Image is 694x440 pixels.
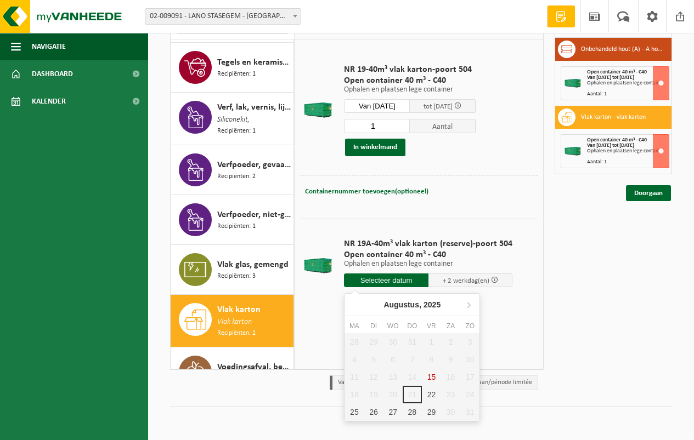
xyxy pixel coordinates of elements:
[345,321,364,332] div: ma
[217,258,289,271] span: Vlak glas, gemengd
[344,273,428,287] input: Selecteer datum
[424,301,441,308] i: 2025
[344,99,410,113] input: Selecteer datum
[587,159,669,165] div: Aantal: 1
[587,75,634,81] strong: Van [DATE] tot [DATE]
[587,69,647,75] span: Open container 40 m³ - C40
[330,375,370,390] li: Vaste dag
[32,88,66,115] span: Kalender
[581,108,646,126] h3: Vlak karton - vlak karton
[171,347,294,397] button: Voedingsafval, bevat producten van dierlijke oorsprong, onverpakt, categorie 3
[304,184,430,199] button: Containernummer toevoegen(optioneel)
[171,195,294,245] button: Verfpoeder, niet-gevaarlijk Recipiënten: 1
[217,172,256,182] span: Recipiënten: 2
[587,92,669,97] div: Aantal: 1
[460,321,479,332] div: zo
[422,403,441,421] div: 29
[217,316,252,328] span: Vlak karton
[32,60,73,88] span: Dashboard
[424,103,453,110] span: tot [DATE]
[217,126,256,136] span: Recipiënten: 1
[587,137,647,143] span: Open container 40 m³ - C40
[145,8,301,25] span: 02-009091 - LANO STASEGEM - HARELBEKE
[171,43,294,93] button: Tegels en keramische producten Recipiënten: 1
[443,277,489,284] span: + 2 werkdag(en)
[344,249,512,260] span: Open container 40 m³ - C40
[171,245,294,295] button: Vlak glas, gemengd Recipiënten: 3
[410,119,476,133] span: Aantal
[379,296,445,313] div: Augustus,
[217,114,250,126] span: Siliconekit,
[364,321,383,332] div: di
[626,185,671,201] a: Doorgaan
[217,69,256,79] span: Recipiënten: 1
[441,321,460,332] div: za
[217,208,291,221] span: Verfpoeder, niet-gevaarlijk
[217,158,291,172] span: Verfpoeder, gevaarlijk
[217,328,256,339] span: Recipiënten: 2
[344,75,476,86] span: Open container 40 m³ - C40
[344,238,512,249] span: NR 19A-40m³ vlak karton (reserve)-poort 504
[345,139,405,156] button: In winkelmand
[171,145,294,195] button: Verfpoeder, gevaarlijk Recipiënten: 2
[344,260,512,268] p: Ophalen en plaatsen lege container
[32,33,66,60] span: Navigatie
[217,271,256,282] span: Recipiënten: 3
[145,9,301,24] span: 02-009091 - LANO STASEGEM - HARELBEKE
[587,81,669,86] div: Ophalen en plaatsen lege container
[217,303,261,316] span: Vlak karton
[383,403,403,421] div: 27
[422,321,441,332] div: vr
[344,64,476,75] span: NR 19-40m³ vlak karton-poort 504
[305,188,428,195] span: Containernummer toevoegen(optioneel)
[344,86,476,94] p: Ophalen en plaatsen lege container
[587,142,634,148] strong: Van [DATE] tot [DATE]
[171,93,294,145] button: Verf, lak, vernis, lijm en inkt, industrieel in kleinverpakking Siliconekit, Recipiënten: 1
[364,403,383,421] div: 26
[403,321,422,332] div: do
[581,41,663,58] h3: Onbehandeld hout (A) - A hout
[587,148,669,154] div: Ophalen en plaatsen lege container
[345,403,364,421] div: 25
[403,403,422,421] div: 28
[422,386,441,403] div: 22
[217,361,291,374] span: Voedingsafval, bevat producten van dierlijke oorsprong, onverpakt, categorie 3
[171,295,294,347] button: Vlak karton Vlak karton Recipiënten: 2
[217,101,291,114] span: Verf, lak, vernis, lijm en inkt, industrieel in kleinverpakking
[217,56,291,69] span: Tegels en keramische producten
[217,221,256,232] span: Recipiënten: 1
[383,321,403,332] div: wo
